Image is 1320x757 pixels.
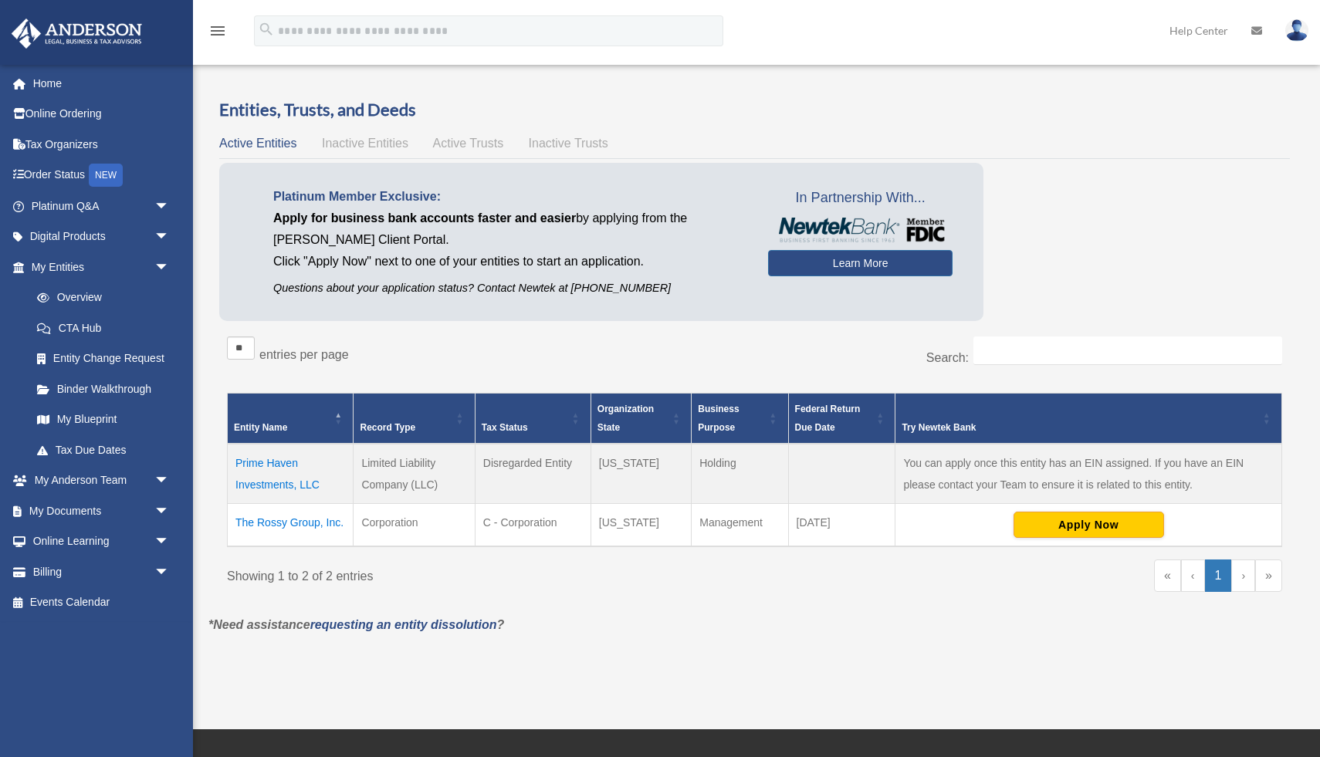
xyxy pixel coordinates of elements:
label: Search: [926,351,969,364]
p: Click "Apply Now" next to one of your entities to start an application. [273,251,745,272]
a: My Blueprint [22,404,185,435]
a: Previous [1181,559,1205,592]
a: Binder Walkthrough [22,373,185,404]
a: My Documentsarrow_drop_down [11,495,193,526]
a: Events Calendar [11,587,193,618]
button: Apply Now [1014,512,1164,538]
th: Tax Status: Activate to sort [475,394,591,444]
td: Disregarded Entity [475,444,591,504]
img: NewtekBankLogoSM.png [776,218,945,242]
a: My Entitiesarrow_drop_down [11,252,185,282]
em: *Need assistance ? [208,618,504,631]
a: My Anderson Teamarrow_drop_down [11,465,193,496]
span: arrow_drop_down [154,495,185,527]
span: Tax Status [482,422,528,433]
a: Tax Organizers [11,129,193,160]
label: entries per page [259,348,349,361]
span: Business Purpose [698,404,739,433]
span: Record Type [360,422,415,433]
td: [DATE] [788,504,895,547]
td: Prime Haven Investments, LLC [228,444,354,504]
a: First [1154,559,1181,592]
a: menu [208,27,227,40]
span: arrow_drop_down [154,556,185,588]
td: Corporation [354,504,475,547]
td: The Rossy Group, Inc. [228,504,354,547]
a: CTA Hub [22,313,185,343]
span: Entity Name [234,422,287,433]
p: Questions about your application status? Contact Newtek at [PHONE_NUMBER] [273,279,745,298]
a: Online Learningarrow_drop_down [11,526,193,557]
img: User Pic [1285,19,1308,42]
a: 1 [1205,559,1232,592]
span: arrow_drop_down [154,252,185,283]
a: Next [1231,559,1255,592]
a: Tax Due Dates [22,434,185,465]
i: search [258,21,275,38]
a: Order StatusNEW [11,160,193,191]
div: NEW [89,164,123,187]
th: Try Newtek Bank : Activate to sort [895,394,1282,444]
a: Overview [22,282,178,313]
span: Active Entities [219,137,296,150]
div: Showing 1 to 2 of 2 entries [227,559,743,587]
span: arrow_drop_down [154,526,185,558]
h3: Entities, Trusts, and Deeds [219,98,1290,122]
a: Digital Productsarrow_drop_down [11,221,193,252]
i: menu [208,22,227,40]
span: Inactive Entities [322,137,408,150]
td: [US_STATE] [591,444,691,504]
td: Management [692,504,788,547]
a: Entity Change Request [22,343,185,374]
a: requesting an entity dissolution [310,618,497,631]
td: [US_STATE] [591,504,691,547]
span: Active Trusts [433,137,504,150]
div: Try Newtek Bank [902,418,1258,437]
a: Platinum Q&Aarrow_drop_down [11,191,193,221]
a: Online Ordering [11,99,193,130]
span: Inactive Trusts [529,137,608,150]
span: arrow_drop_down [154,191,185,222]
td: You can apply once this entity has an EIN assigned. If you have an EIN please contact your Team t... [895,444,1282,504]
td: C - Corporation [475,504,591,547]
img: Anderson Advisors Platinum Portal [7,19,147,49]
th: Record Type: Activate to sort [354,394,475,444]
td: Holding [692,444,788,504]
th: Organization State: Activate to sort [591,394,691,444]
th: Business Purpose: Activate to sort [692,394,788,444]
th: Entity Name: Activate to invert sorting [228,394,354,444]
p: by applying from the [PERSON_NAME] Client Portal. [273,208,745,251]
span: Federal Return Due Date [795,404,861,433]
td: Limited Liability Company (LLC) [354,444,475,504]
span: Organization State [597,404,654,433]
a: Home [11,68,193,99]
span: In Partnership With... [768,186,953,211]
th: Federal Return Due Date: Activate to sort [788,394,895,444]
a: Billingarrow_drop_down [11,556,193,587]
a: Learn More [768,250,953,276]
a: Last [1255,559,1282,592]
span: Apply for business bank accounts faster and easier [273,211,576,225]
span: arrow_drop_down [154,465,185,497]
p: Platinum Member Exclusive: [273,186,745,208]
span: arrow_drop_down [154,221,185,253]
